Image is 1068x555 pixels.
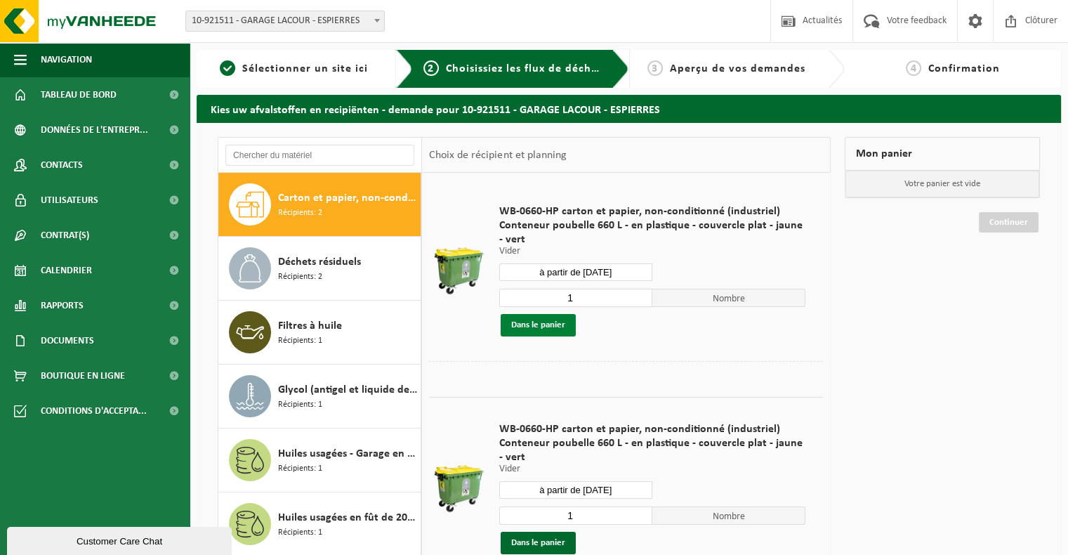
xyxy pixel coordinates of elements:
[242,63,368,74] span: Sélectionner un site ici
[906,60,921,76] span: 4
[278,526,322,540] span: Récipients: 1
[501,314,576,337] button: Dans le panier
[652,507,805,525] span: Nombre
[501,532,576,554] button: Dans le panier
[423,60,439,76] span: 2
[218,429,421,492] button: Huiles usagées - Garage en vrac Récipients: 1
[278,381,417,398] span: Glycol (antigel et liquide de refroidissement) in 200l
[499,218,806,247] span: Conteneur poubelle 660 L - en plastique - couvercle plat - jaune - vert
[845,137,1040,171] div: Mon panier
[499,481,652,499] input: Sélectionnez date
[7,524,235,555] iframe: chat widget
[41,393,147,429] span: Conditions d'accepta...
[225,145,414,166] input: Chercher du matériel
[41,358,125,393] span: Boutique en ligne
[499,247,806,256] p: Vider
[41,288,84,323] span: Rapports
[278,398,322,412] span: Récipients: 1
[41,112,148,148] span: Données de l'entrepr...
[218,173,421,237] button: Carton et papier, non-conditionné (industriel) Récipients: 2
[41,253,92,288] span: Calendrier
[278,462,322,476] span: Récipients: 1
[499,464,806,474] p: Vider
[499,204,806,218] span: WB-0660-HP carton et papier, non-conditionné (industriel)
[204,60,385,77] a: 1Sélectionner un site ici
[499,422,806,436] span: WB-0660-HP carton et papier, non-conditionné (industriel)
[220,60,235,76] span: 1
[278,318,342,334] span: Filtres à huile
[41,42,92,77] span: Navigation
[278,445,417,462] span: Huiles usagées - Garage en vrac
[278,270,322,284] span: Récipients: 2
[41,323,94,358] span: Documents
[670,63,805,74] span: Aperçu de vos demandes
[41,218,89,253] span: Contrat(s)
[197,95,1061,122] h2: Kies uw afvalstoffen en recipiënten - demande pour 10-921511 - GARAGE LACOUR - ESPIERRES
[41,148,83,183] span: Contacts
[928,63,1000,74] span: Confirmation
[278,334,322,348] span: Récipients: 1
[218,365,421,429] button: Glycol (antigel et liquide de refroidissement) in 200l Récipients: 1
[278,254,361,270] span: Déchets résiduels
[499,436,806,464] span: Conteneur poubelle 660 L - en plastique - couvercle plat - jaune - vert
[979,212,1039,233] a: Continuer
[41,77,117,112] span: Tableau de bord
[278,207,322,220] span: Récipients: 2
[499,263,652,281] input: Sélectionnez date
[652,289,805,307] span: Nombre
[278,509,417,526] span: Huiles usagées en fût de 200 lt
[218,237,421,301] button: Déchets résiduels Récipients: 2
[446,63,680,74] span: Choisissiez les flux de déchets et récipients
[647,60,663,76] span: 3
[185,11,385,32] span: 10-921511 - GARAGE LACOUR - ESPIERRES
[278,190,417,207] span: Carton et papier, non-conditionné (industriel)
[845,171,1039,197] p: Votre panier est vide
[218,301,421,365] button: Filtres à huile Récipients: 1
[41,183,98,218] span: Utilisateurs
[422,138,573,173] div: Choix de récipient et planning
[186,11,384,31] span: 10-921511 - GARAGE LACOUR - ESPIERRES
